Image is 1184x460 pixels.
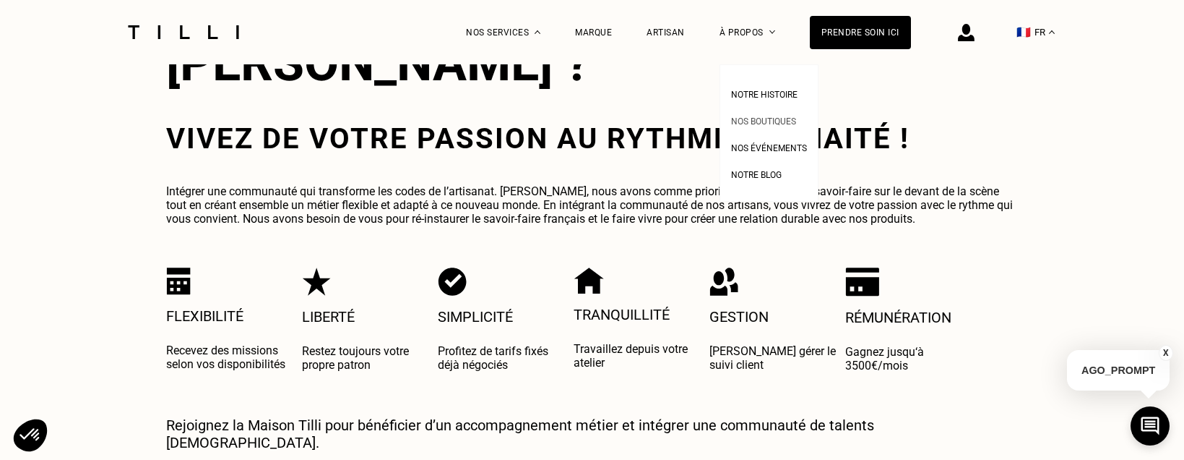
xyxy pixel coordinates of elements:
a: Prendre soin ici [810,16,911,49]
img: icône connexion [958,24,975,41]
a: Notre blog [731,166,782,181]
a: Notre histoire [731,85,798,101]
p: Recevez des missions selon vos disponibilités [166,344,295,371]
img: Logo du service de couturière Tilli [123,25,244,39]
h4: Rémunération [845,309,975,326]
a: Artisan [647,27,685,38]
a: Marque [575,27,612,38]
img: Menu déroulant [535,30,540,34]
p: Intégrer une communauté qui transforme les codes de l’artisanat. [PERSON_NAME], nous avons comme ... [166,184,1019,226]
span: Nos événements [731,143,807,153]
p: Rejoignez la Maison Tilli pour bénéficier d’un accompagnement métier et intégrer une communauté d... [166,417,1019,451]
h4: Tranquillité [574,306,703,323]
p: Travaillez depuis votre atelier [574,342,703,370]
p: Gagnez jusqu‘à 3500€/mois [845,345,975,372]
p: [PERSON_NAME] gérer le suivi client [709,344,839,372]
button: X [1159,345,1173,361]
span: Notre blog [731,170,782,180]
h4: Gestion [709,308,839,325]
img: Tranquillité [574,268,604,294]
a: Nos événements [731,139,807,154]
h3: Vivez de votre passion au rythme souhaité ! [166,122,1019,156]
a: Nos boutiques [731,112,796,127]
h4: Simplicité [438,308,567,325]
span: 🇫🇷 [1016,25,1031,39]
p: AGO_PROMPT [1067,350,1170,391]
img: Flexibilité [166,268,191,295]
span: Notre histoire [731,90,798,100]
span: Nos boutiques [731,116,796,127]
img: Simplicité [438,268,467,296]
img: Liberté [302,268,331,296]
img: Gestion [709,268,738,296]
img: Menu déroulant à propos [769,30,775,34]
h4: Flexibilité [166,307,295,325]
img: menu déroulant [1049,30,1055,34]
img: Rémunération [845,268,879,297]
p: Profitez de tarifs fixés déjà négociés [438,344,567,372]
h4: Liberté [302,308,431,325]
p: Restez toujours votre propre patron [302,344,431,372]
